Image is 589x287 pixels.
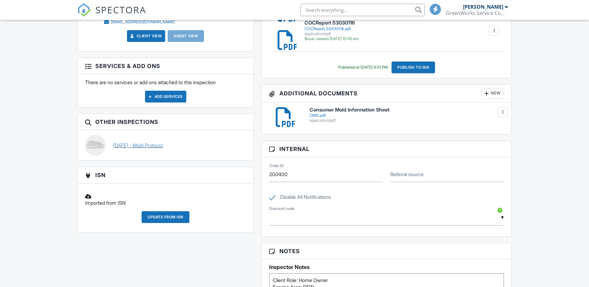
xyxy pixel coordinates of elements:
[310,118,504,123] div: application/pdf
[113,142,163,149] a: [DATE] - Mold Protocol
[78,74,254,107] div: There are no services or add ons attached to this inspection
[269,163,284,168] label: Order ID
[305,26,359,31] div: COCReport_53030116.pdf
[305,31,359,36] div: application/pdf
[262,85,512,102] h3: Additional Documents
[78,167,254,183] h3: ISN
[77,3,91,17] img: The Best Home Inspection Software - Spectora
[310,107,504,113] h6: Consumer Mold Information Sheet
[305,20,359,41] a: COCReport 53030116 COCReport_53030116.pdf application/pdf Buyer viewed [DATE] 10:45 am
[310,113,504,118] div: CMIS.pdf
[78,114,254,130] h3: Other Inspections
[481,89,504,98] div: New
[78,58,254,74] h3: Services & Add ons
[463,4,503,10] div: [PERSON_NAME]
[390,171,424,178] label: Referral source
[269,194,331,202] label: Disable All Notifications
[446,10,508,16] div: GreenWorks Service Company
[142,211,189,223] div: Update from ISN
[305,36,359,41] div: Buyer viewed [DATE] 10:45 am
[81,188,250,211] div: Imported from ISN
[305,20,359,26] h6: COCReport 53030116
[142,211,189,228] a: Update from ISN
[262,243,512,259] h3: Notes
[269,264,504,270] h5: Inspector Notes
[262,141,512,157] h3: Internal
[77,8,146,21] a: SPECTORA
[338,65,388,70] div: Published at [DATE] 9:01 PM
[95,3,146,16] span: SPECTORA
[145,91,186,102] div: Add Services
[392,61,435,73] div: Publish to ISN
[129,33,162,39] a: Client View
[269,206,294,212] label: Discount code
[301,4,425,16] input: Search everything...
[310,107,504,123] a: Consumer Mold Information Sheet CMIS.pdf application/pdf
